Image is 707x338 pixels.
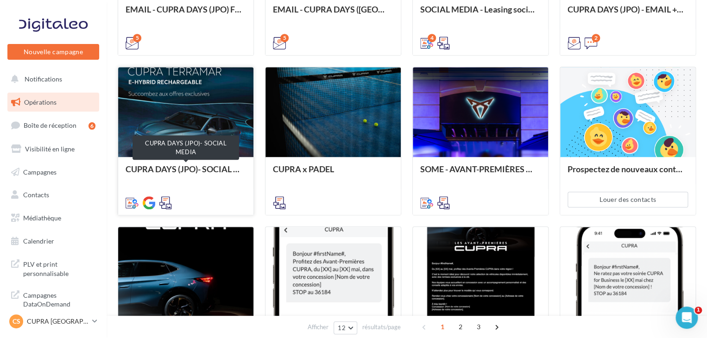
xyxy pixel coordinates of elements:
[280,34,289,42] div: 5
[133,34,141,42] div: 5
[7,313,99,330] a: CS CUPRA [GEOGRAPHIC_DATA]
[362,323,401,332] span: résultats/page
[428,34,436,42] div: 4
[592,34,600,42] div: 2
[334,321,357,334] button: 12
[133,135,239,160] div: CUPRA DAYS (JPO)- SOCIAL MEDIA
[435,319,450,334] span: 1
[6,139,101,159] a: Visibilité en ligne
[13,317,20,326] span: CS
[6,115,101,135] a: Boîte de réception6
[568,192,688,207] button: Louer des contacts
[420,5,541,23] div: SOCIAL MEDIA - Leasing social électrique - CUPRA Born
[338,324,346,332] span: 12
[694,307,702,314] span: 1
[6,163,101,182] a: Campagnes
[23,289,95,309] span: Campagnes DataOnDemand
[23,214,61,222] span: Médiathèque
[6,232,101,251] a: Calendrier
[23,258,95,278] span: PLV et print personnalisable
[25,145,75,153] span: Visibilité en ligne
[6,185,101,205] a: Contacts
[420,164,541,183] div: SOME - AVANT-PREMIÈRES CUPRA FOR BUSINESS (VENTES PRIVEES)
[6,254,101,282] a: PLV et print personnalisable
[273,164,393,183] div: CUPRA x PADEL
[126,164,246,183] div: CUPRA DAYS (JPO)- SOCIAL MEDIA
[23,237,54,245] span: Calendrier
[273,5,393,23] div: EMAIL - CUPRA DAYS ([GEOGRAPHIC_DATA]) Private Générique
[675,307,698,329] iframe: Intercom live chat
[27,317,88,326] p: CUPRA [GEOGRAPHIC_DATA]
[7,44,99,60] button: Nouvelle campagne
[568,164,688,183] div: Prospectez de nouveaux contacts
[6,69,97,89] button: Notifications
[126,5,246,23] div: EMAIL - CUPRA DAYS (JPO) Fleet Générique
[6,93,101,112] a: Opérations
[308,323,328,332] span: Afficher
[568,5,688,23] div: CUPRA DAYS (JPO) - EMAIL + SMS
[23,168,57,175] span: Campagnes
[23,191,49,199] span: Contacts
[24,98,57,106] span: Opérations
[88,122,95,130] div: 6
[453,319,468,334] span: 2
[24,121,76,129] span: Boîte de réception
[6,285,101,313] a: Campagnes DataOnDemand
[471,319,486,334] span: 3
[25,75,62,83] span: Notifications
[6,208,101,228] a: Médiathèque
